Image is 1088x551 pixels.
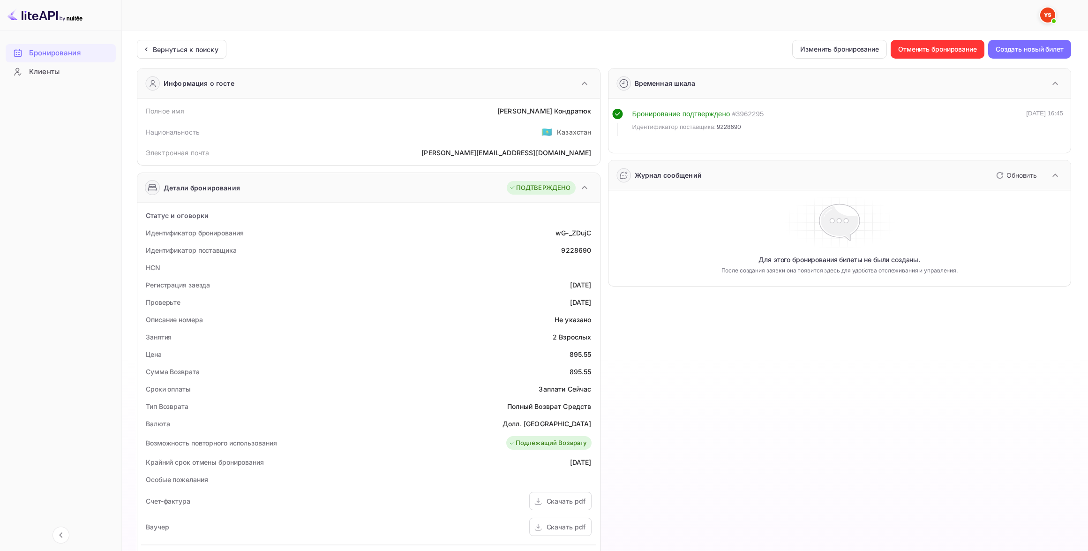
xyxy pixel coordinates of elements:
div: Крайний срок отмены бронирования [146,457,264,467]
div: Не указано [555,315,592,325]
div: Занятия [146,332,172,342]
div: Вернуться к поиску [153,45,218,54]
div: Полное имя [146,106,185,116]
div: Регистрация заезда [146,280,210,290]
div: [DATE] [570,457,592,467]
div: Подлежащий Возврату [509,438,587,448]
div: Скачать pdf [547,496,585,506]
div: Идентификатор поставщика [146,245,237,255]
button: Свернуть навигацию [53,527,69,543]
span: Идентификатор поставщика: [632,122,716,132]
div: Ваучер [146,522,169,532]
div: wG-_ZDujC [555,228,591,238]
button: Изменить бронирование [792,40,887,59]
div: [DATE] [570,297,592,307]
div: Валюта [146,419,170,429]
div: Информация о госте [164,78,234,88]
span: США [541,123,552,140]
div: Описание номера [146,315,203,325]
div: HCN [146,263,160,272]
img: Служба Поддержки Яндекса [1040,8,1055,23]
div: Счет-фактура [146,496,190,506]
div: # 3962295 [732,109,764,120]
div: Детали бронирования [164,183,240,193]
div: Бронирование подтверждено [632,109,730,120]
div: Цена [146,349,162,359]
div: Казахстан [557,127,591,137]
div: ПОДТВЕРЖДЕНО [509,183,571,193]
div: Проверьте [146,297,180,307]
div: [DATE] 16:45 [1026,109,1063,136]
div: Особые пожелания [146,475,208,484]
div: Скачать pdf [547,522,585,532]
div: Электронная почта [146,148,210,158]
a: Клиенты [6,63,116,80]
a: Бронирования [6,44,116,61]
div: [PERSON_NAME][EMAIL_ADDRESS][DOMAIN_NAME] [421,148,591,158]
div: Статус и оговорки [146,211,209,220]
div: Долл. [GEOGRAPHIC_DATA] [503,419,591,429]
div: 895.55 [570,367,592,377]
div: Сумма Возврата [146,367,200,377]
div: Заплати Сейчас [539,384,591,394]
div: Клиенты [29,67,111,77]
p: После создания заявки она появится здесь для удобства отслеживания и управления. [714,266,965,275]
div: Журнал сообщений [635,170,702,180]
button: Создать новый билет [988,40,1071,59]
div: 895.55 [570,349,592,359]
img: Логотип LiteAPI [8,8,83,23]
button: Обновить [990,168,1041,183]
div: Идентификатор бронирования [146,228,243,238]
div: Бронирования [6,44,116,62]
div: Сроки оплаты [146,384,191,394]
p: Обновить [1006,170,1037,180]
div: [DATE] [570,280,592,290]
div: [PERSON_NAME] Кондратюк [497,106,591,116]
div: 9228690 [561,245,591,255]
div: Возможность повторного использования [146,438,277,448]
span: 9228690 [717,122,741,132]
div: Тип Возврата [146,401,188,411]
div: Полный Возврат Средств [507,401,591,411]
div: Национальность [146,127,200,137]
div: Клиенты [6,63,116,81]
div: Бронирования [29,48,111,59]
div: 2 Взрослых [553,332,592,342]
button: Отменить бронирование [891,40,984,59]
div: Временная шкала [635,78,695,88]
p: Для этого бронирования билеты не были созданы. [758,255,920,264]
